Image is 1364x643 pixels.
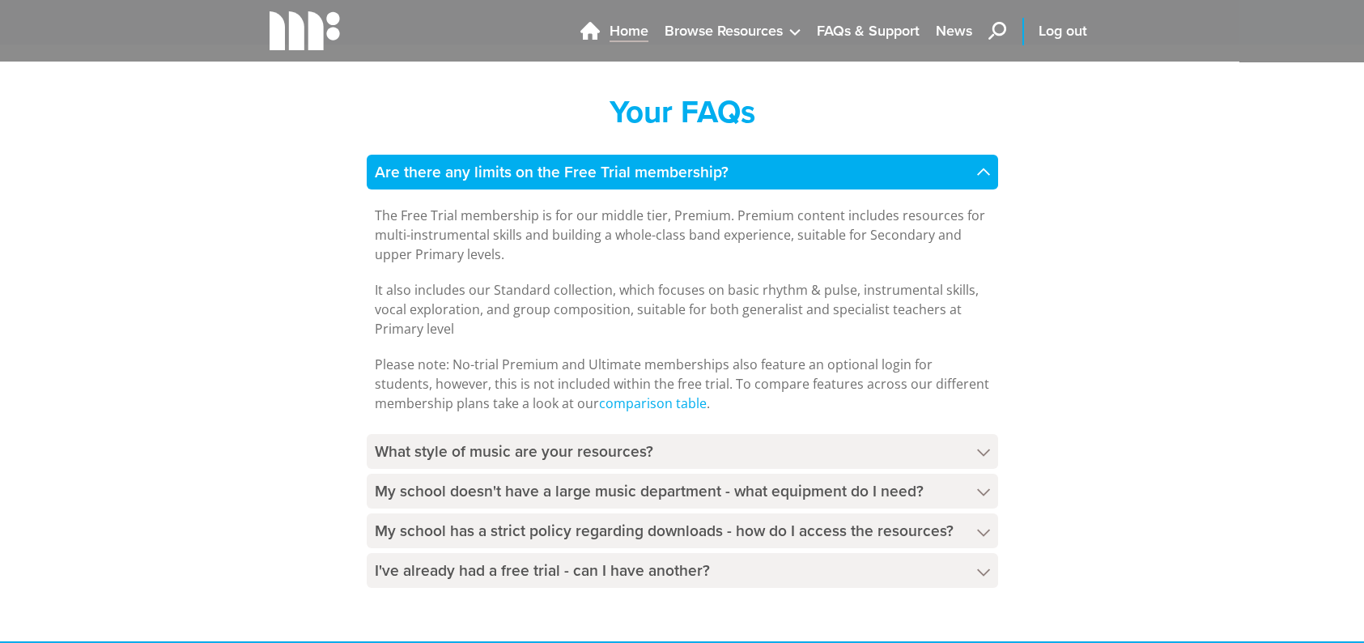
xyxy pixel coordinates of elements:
h4: Are there any limits on the Free Trial membership? [367,155,998,189]
p: The Free Trial membership is for our middle tier, Premium. Premium content includes resources for... [375,206,990,264]
h4: My school has a strict policy regarding downloads - how do I access the resources? [367,513,998,548]
span: Home [610,20,648,42]
h4: I've already had a free trial - can I have another? [367,553,998,588]
h2: Your FAQs [367,93,998,130]
span: News [936,20,972,42]
span: FAQs & Support [817,20,920,42]
span: Log out [1039,20,1087,42]
h4: My school doesn't have a large music department - what equipment do I need? [367,474,998,509]
a: comparison table [599,394,707,413]
p: Please note: No-trial Premium and Ultimate memberships also feature an optional login for student... [375,355,990,413]
p: It also includes our Standard collection, which focuses on basic rhythm & pulse, instrumental ski... [375,280,990,339]
span: Browse Resources [665,20,783,42]
h4: What style of music are your resources? [367,434,998,469]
